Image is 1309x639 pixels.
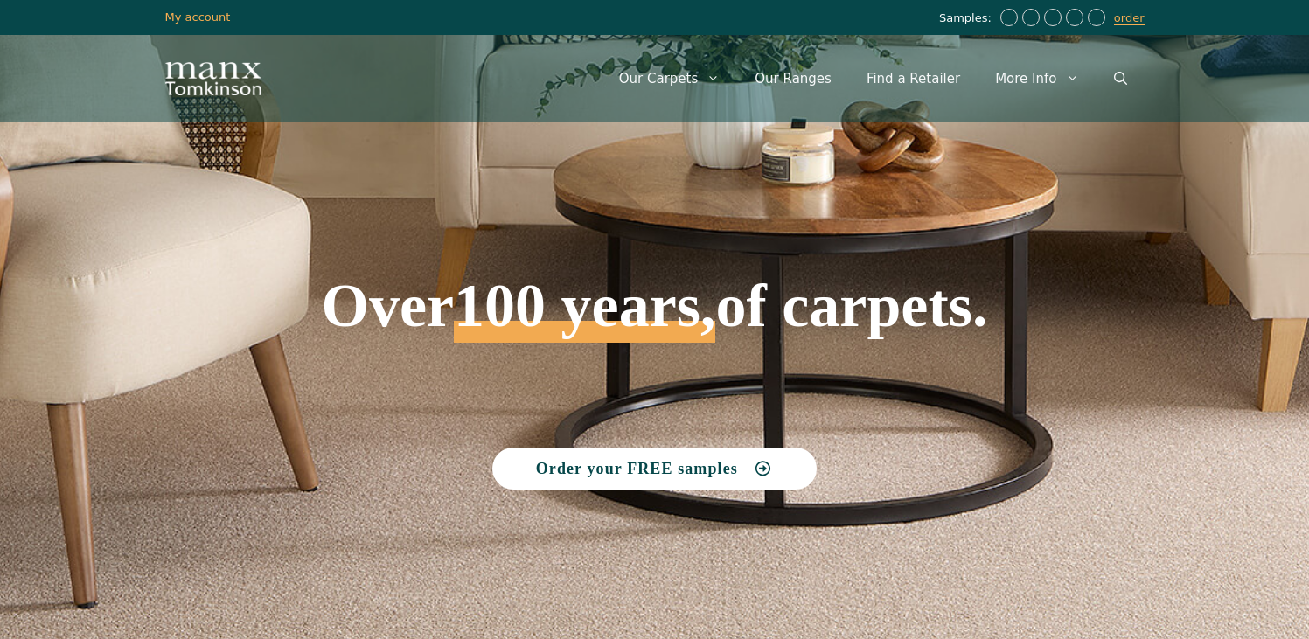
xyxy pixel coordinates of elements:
[978,52,1096,105] a: More Info
[165,62,261,95] img: Manx Tomkinson
[454,290,715,343] span: 100 years,
[492,448,818,490] a: Order your FREE samples
[737,52,849,105] a: Our Ranges
[536,461,738,476] span: Order your FREE samples
[602,52,738,105] a: Our Carpets
[1114,11,1145,25] a: order
[602,52,1145,105] nav: Primary
[165,10,231,24] a: My account
[849,52,978,105] a: Find a Retailer
[165,149,1145,343] h1: Over of carpets.
[1097,52,1145,105] a: Open Search Bar
[939,11,996,26] span: Samples:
